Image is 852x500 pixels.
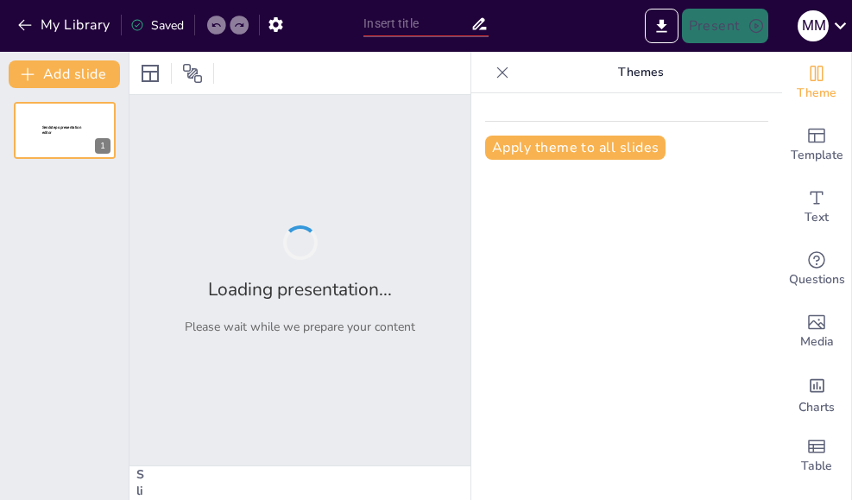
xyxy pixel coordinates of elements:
div: Add charts and graphs [782,363,851,425]
button: Add slide [9,60,120,88]
div: 1 [95,138,110,154]
span: Questions [789,270,845,289]
button: Present [682,9,768,43]
p: Themes [516,52,765,93]
span: Charts [798,398,835,417]
span: Media [800,332,834,351]
div: M M [798,10,829,41]
span: Text [805,208,829,227]
span: Sendsteps presentation editor [42,125,81,135]
button: Export to PowerPoint [645,9,678,43]
div: Saved [130,17,184,34]
div: Change the overall theme [782,52,851,114]
button: Apply theme to all slides [485,136,666,160]
span: Table [801,457,832,476]
span: Position [182,63,203,84]
div: 1 [14,102,116,159]
div: Add text boxes [782,176,851,238]
button: My Library [13,11,117,39]
h2: Loading presentation... [208,277,392,301]
div: Add ready made slides [782,114,851,176]
div: Layout [136,60,164,87]
div: Get real-time input from your audience [782,238,851,301]
button: M M [798,9,829,43]
span: Template [791,146,843,165]
p: Please wait while we prepare your content [185,319,415,335]
div: Add a table [782,425,851,487]
span: Theme [797,84,836,103]
input: Insert title [363,11,470,36]
div: Add images, graphics, shapes or video [782,301,851,363]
